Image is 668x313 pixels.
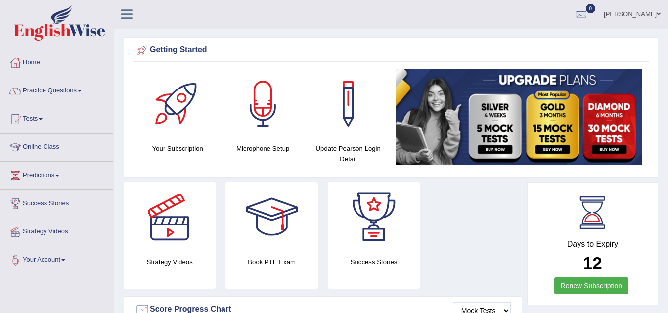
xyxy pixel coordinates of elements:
[0,218,113,243] a: Strategy Videos
[328,257,420,267] h4: Success Stories
[0,105,113,130] a: Tests
[0,134,113,158] a: Online Class
[140,143,216,154] h4: Your Subscription
[0,77,113,102] a: Practice Questions
[0,162,113,186] a: Predictions
[396,69,642,165] img: small5.jpg
[583,253,602,272] b: 12
[554,277,629,294] a: Renew Subscription
[311,143,386,164] h4: Update Pearson Login Detail
[135,43,647,58] div: Getting Started
[0,190,113,215] a: Success Stories
[0,246,113,271] a: Your Account
[0,49,113,74] a: Home
[586,4,596,13] span: 0
[538,240,647,249] h4: Days to Expiry
[225,143,301,154] h4: Microphone Setup
[124,257,216,267] h4: Strategy Videos
[225,257,317,267] h4: Book PTE Exam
